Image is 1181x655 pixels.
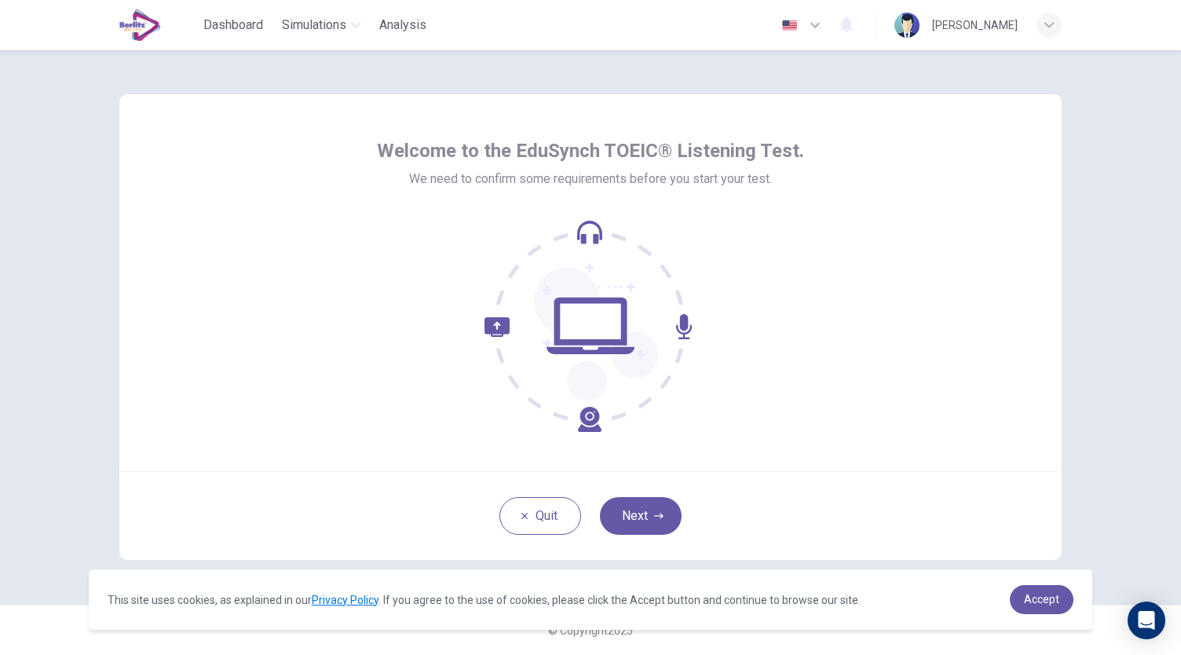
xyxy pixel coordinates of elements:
[282,16,346,35] span: Simulations
[894,13,920,38] img: Profile picture
[1024,593,1059,606] span: Accept
[409,170,772,188] span: We need to confirm some requirements before you start your test.
[312,594,378,606] a: Privacy Policy
[499,497,581,535] button: Quit
[276,11,367,39] button: Simulations
[1010,585,1073,614] a: dismiss cookie message
[89,569,1092,630] div: cookieconsent
[119,9,197,41] a: EduSynch logo
[932,16,1018,35] div: [PERSON_NAME]
[379,16,426,35] span: Analysis
[548,624,633,637] span: © Copyright 2025
[119,9,161,41] img: EduSynch logo
[780,20,799,31] img: en
[600,497,682,535] button: Next
[373,11,433,39] button: Analysis
[197,11,269,39] button: Dashboard
[108,594,861,606] span: This site uses cookies, as explained in our . If you agree to the use of cookies, please click th...
[377,138,804,163] span: Welcome to the EduSynch TOEIC® Listening Test.
[1128,602,1165,639] div: Open Intercom Messenger
[203,16,263,35] span: Dashboard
